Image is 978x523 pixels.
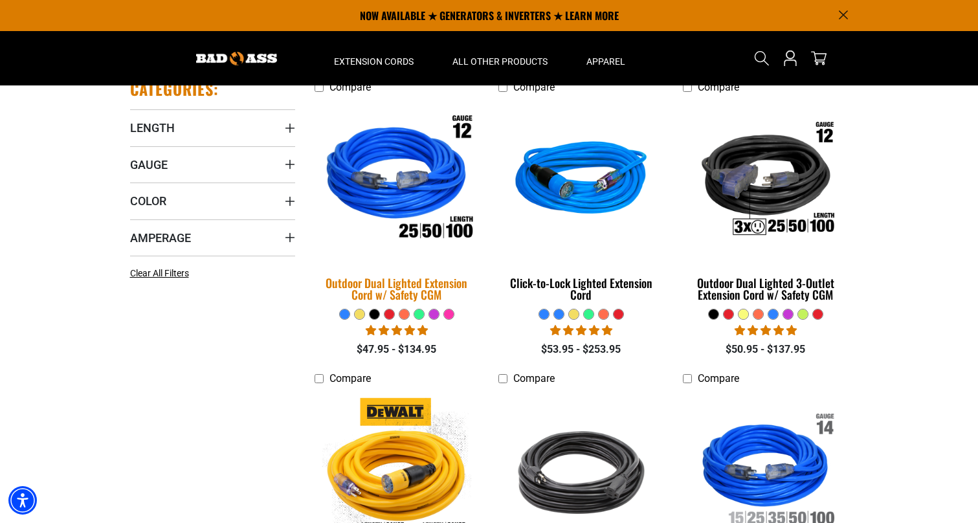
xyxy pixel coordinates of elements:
[130,219,295,256] summary: Amperage
[498,100,663,308] a: blue Click-to-Lock Lighted Extension Cord
[366,324,428,337] span: 4.81 stars
[550,324,612,337] span: 4.87 stars
[513,372,555,384] span: Compare
[130,146,295,183] summary: Gauge
[130,230,191,245] span: Amperage
[751,48,772,69] summary: Search
[130,157,168,172] span: Gauge
[500,106,663,255] img: blue
[315,277,480,300] div: Outdoor Dual Lighted Extension Cord w/ Safety CGM
[315,342,480,357] div: $47.95 - $134.95
[315,31,433,85] summary: Extension Cords
[698,372,739,384] span: Compare
[433,31,567,85] summary: All Other Products
[329,81,371,93] span: Compare
[513,81,555,93] span: Compare
[306,98,487,263] img: Outdoor Dual Lighted Extension Cord w/ Safety CGM
[780,31,801,85] a: Open this option
[130,120,175,135] span: Length
[567,31,645,85] summary: Apparel
[498,277,663,300] div: Click-to-Lock Lighted Extension Cord
[8,486,37,515] div: Accessibility Menu
[498,342,663,357] div: $53.95 - $253.95
[196,52,277,65] img: Bad Ass Extension Cords
[683,277,848,300] div: Outdoor Dual Lighted 3-Outlet Extension Cord w/ Safety CGM
[130,267,194,280] a: Clear All Filters
[130,268,189,278] span: Clear All Filters
[698,81,739,93] span: Compare
[130,109,295,146] summary: Length
[586,56,625,67] span: Apparel
[452,56,548,67] span: All Other Products
[334,56,414,67] span: Extension Cords
[683,100,848,308] a: Outdoor Dual Lighted 3-Outlet Extension Cord w/ Safety CGM Outdoor Dual Lighted 3-Outlet Extensio...
[130,183,295,219] summary: Color
[683,342,848,357] div: $50.95 - $137.95
[130,79,219,99] h2: Categories:
[315,100,480,308] a: Outdoor Dual Lighted Extension Cord w/ Safety CGM Outdoor Dual Lighted Extension Cord w/ Safety CGM
[329,372,371,384] span: Compare
[808,50,829,66] a: cart
[130,194,166,208] span: Color
[735,324,797,337] span: 4.80 stars
[684,106,847,255] img: Outdoor Dual Lighted 3-Outlet Extension Cord w/ Safety CGM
